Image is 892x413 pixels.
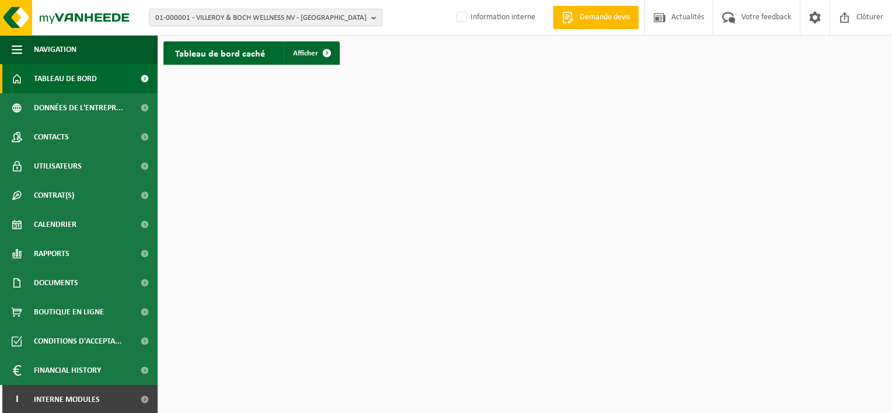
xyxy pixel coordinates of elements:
span: Financial History [34,356,101,385]
span: Données de l'entrepr... [34,93,123,123]
span: Calendrier [34,210,76,239]
span: Demande devis [577,12,633,23]
a: Demande devis [553,6,639,29]
span: Navigation [34,35,76,64]
span: Rapports [34,239,69,268]
span: Contrat(s) [34,181,74,210]
h2: Tableau de bord caché [163,41,277,64]
span: Conditions d'accepta... [34,327,122,356]
span: Utilisateurs [34,152,82,181]
span: Tableau de bord [34,64,97,93]
span: Documents [34,268,78,297]
span: Boutique en ligne [34,297,104,327]
span: 01-000001 - VILLEROY & BOCH WELLNESS NV - [GEOGRAPHIC_DATA] [155,9,367,27]
a: Afficher [284,41,339,65]
span: Afficher [293,50,318,57]
button: 01-000001 - VILLEROY & BOCH WELLNESS NV - [GEOGRAPHIC_DATA] [149,9,382,26]
span: Contacts [34,123,69,152]
label: Information interne [454,9,535,26]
